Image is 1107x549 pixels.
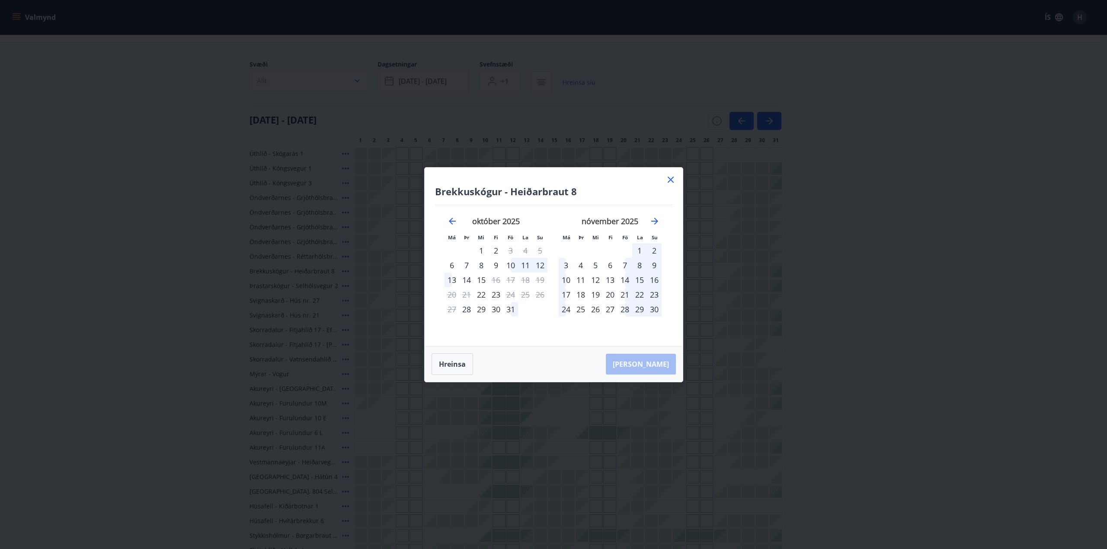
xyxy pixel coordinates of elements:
[478,234,484,241] small: Mi
[503,302,518,317] td: Choose föstudagur, 31. október 2025 as your check-in date. It’s available.
[647,258,662,273] td: Choose sunnudagur, 9. nóvember 2025 as your check-in date. It’s available.
[489,243,503,258] div: 2
[617,273,632,287] td: Choose föstudagur, 14. nóvember 2025 as your check-in date. It’s available.
[573,273,588,287] td: Choose þriðjudagur, 11. nóvember 2025 as your check-in date. It’s available.
[603,287,617,302] td: Choose fimmtudagur, 20. nóvember 2025 as your check-in date. It’s available.
[632,273,647,287] td: Choose laugardagur, 15. nóvember 2025 as your check-in date. It’s available.
[632,258,647,273] td: Choose laugardagur, 8. nóvember 2025 as your check-in date. It’s available.
[508,234,513,241] small: Fö
[617,258,632,273] td: Choose föstudagur, 7. nóvember 2025 as your check-in date. It’s available.
[603,258,617,273] div: 6
[637,234,643,241] small: La
[647,287,662,302] td: Choose sunnudagur, 23. nóvember 2025 as your check-in date. It’s available.
[603,302,617,317] td: Choose fimmtudagur, 27. nóvember 2025 as your check-in date. It’s available.
[647,258,662,273] div: 9
[474,258,489,273] td: Choose miðvikudagur, 8. október 2025 as your check-in date. It’s available.
[474,273,489,287] td: Choose miðvikudagur, 15. október 2025 as your check-in date. It’s available.
[573,258,588,273] div: 4
[582,216,638,226] strong: nóvember 2025
[632,258,647,273] div: 8
[559,258,573,273] div: 3
[474,302,489,317] td: Choose miðvikudagur, 29. október 2025 as your check-in date. It’s available.
[573,273,588,287] div: 11
[489,258,503,273] td: Choose fimmtudagur, 9. október 2025 as your check-in date. It’s available.
[647,243,662,258] td: Choose sunnudagur, 2. nóvember 2025 as your check-in date. It’s available.
[489,287,503,302] div: 23
[573,258,588,273] td: Choose þriðjudagur, 4. nóvember 2025 as your check-in date. It’s available.
[533,273,547,287] td: Not available. sunnudagur, 19. október 2025
[617,287,632,302] td: Choose föstudagur, 21. nóvember 2025 as your check-in date. It’s available.
[603,258,617,273] td: Choose fimmtudagur, 6. nóvember 2025 as your check-in date. It’s available.
[448,234,456,241] small: Má
[603,302,617,317] div: 27
[489,258,503,273] div: 9
[533,287,547,302] td: Not available. sunnudagur, 26. október 2025
[588,273,603,287] td: Choose miðvikudagur, 12. nóvember 2025 as your check-in date. It’s available.
[573,287,588,302] td: Choose þriðjudagur, 18. nóvember 2025 as your check-in date. It’s available.
[459,273,474,287] td: Choose þriðjudagur, 14. október 2025 as your check-in date. It’s available.
[474,273,489,287] div: 15
[432,353,473,375] button: Hreinsa
[464,234,469,241] small: Þr
[445,287,459,302] td: Not available. mánudagur, 20. október 2025
[647,273,662,287] div: 16
[617,258,632,273] div: 7
[518,258,533,273] div: 11
[459,258,474,273] td: Choose þriðjudagur, 7. október 2025 as your check-in date. It’s available.
[632,302,647,317] td: Choose laugardagur, 29. nóvember 2025 as your check-in date. It’s available.
[474,287,489,302] td: Choose miðvikudagur, 22. október 2025 as your check-in date. It’s available.
[559,273,573,287] td: Choose mánudagur, 10. nóvember 2025 as your check-in date. It’s available.
[559,302,573,317] td: Choose mánudagur, 24. nóvember 2025 as your check-in date. It’s available.
[592,234,599,241] small: Mi
[472,216,520,226] strong: október 2025
[518,287,533,302] td: Not available. laugardagur, 25. október 2025
[622,234,628,241] small: Fö
[603,273,617,287] div: 13
[445,258,459,273] td: Choose mánudagur, 6. október 2025 as your check-in date. It’s available.
[489,302,503,317] td: Choose fimmtudagur, 30. október 2025 as your check-in date. It’s available.
[632,243,647,258] td: Choose laugardagur, 1. nóvember 2025 as your check-in date. It’s available.
[632,243,647,258] div: 1
[489,243,503,258] td: Choose fimmtudagur, 2. október 2025 as your check-in date. It’s available.
[588,273,603,287] div: 12
[447,216,458,226] div: Move backward to switch to the previous month.
[647,243,662,258] div: 2
[563,234,570,241] small: Má
[503,273,518,287] td: Not available. föstudagur, 17. október 2025
[647,302,662,317] div: 30
[518,273,533,287] td: Not available. laugardagur, 18. október 2025
[445,258,459,273] div: Aðeins innritun í boði
[559,273,573,287] div: 10
[494,234,498,241] small: Fi
[489,287,503,302] td: Choose fimmtudagur, 23. október 2025 as your check-in date. It’s available.
[603,287,617,302] div: 20
[503,302,518,317] div: 31
[537,234,543,241] small: Su
[647,273,662,287] td: Choose sunnudagur, 16. nóvember 2025 as your check-in date. It’s available.
[518,243,533,258] td: Not available. laugardagur, 4. október 2025
[445,273,459,287] div: 13
[503,243,518,258] div: Aðeins útritun í boði
[617,302,632,317] td: Choose föstudagur, 28. nóvember 2025 as your check-in date. It’s available.
[647,302,662,317] td: Choose sunnudagur, 30. nóvember 2025 as your check-in date. It’s available.
[518,258,533,273] td: Choose laugardagur, 11. október 2025 as your check-in date. It’s available.
[474,287,489,302] div: Aðeins innritun í boði
[445,302,459,317] td: Not available. mánudagur, 27. október 2025
[489,302,503,317] div: 30
[617,287,632,302] div: 21
[559,287,573,302] div: 17
[588,302,603,317] td: Choose miðvikudagur, 26. nóvember 2025 as your check-in date. It’s available.
[474,243,489,258] div: 1
[617,302,632,317] div: 28
[459,258,474,273] div: 7
[588,258,603,273] td: Choose miðvikudagur, 5. nóvember 2025 as your check-in date. It’s available.
[503,287,518,302] div: Aðeins útritun í boði
[459,273,474,287] div: 14
[474,243,489,258] td: Choose miðvikudagur, 1. október 2025 as your check-in date. It’s available.
[559,287,573,302] td: Choose mánudagur, 17. nóvember 2025 as your check-in date. It’s available.
[503,258,518,273] div: 10
[459,287,474,302] td: Not available. þriðjudagur, 21. október 2025
[503,258,518,273] td: Choose föstudagur, 10. október 2025 as your check-in date. It’s available.
[459,302,474,317] td: Choose þriðjudagur, 28. október 2025 as your check-in date. It’s available.
[435,205,672,336] div: Calendar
